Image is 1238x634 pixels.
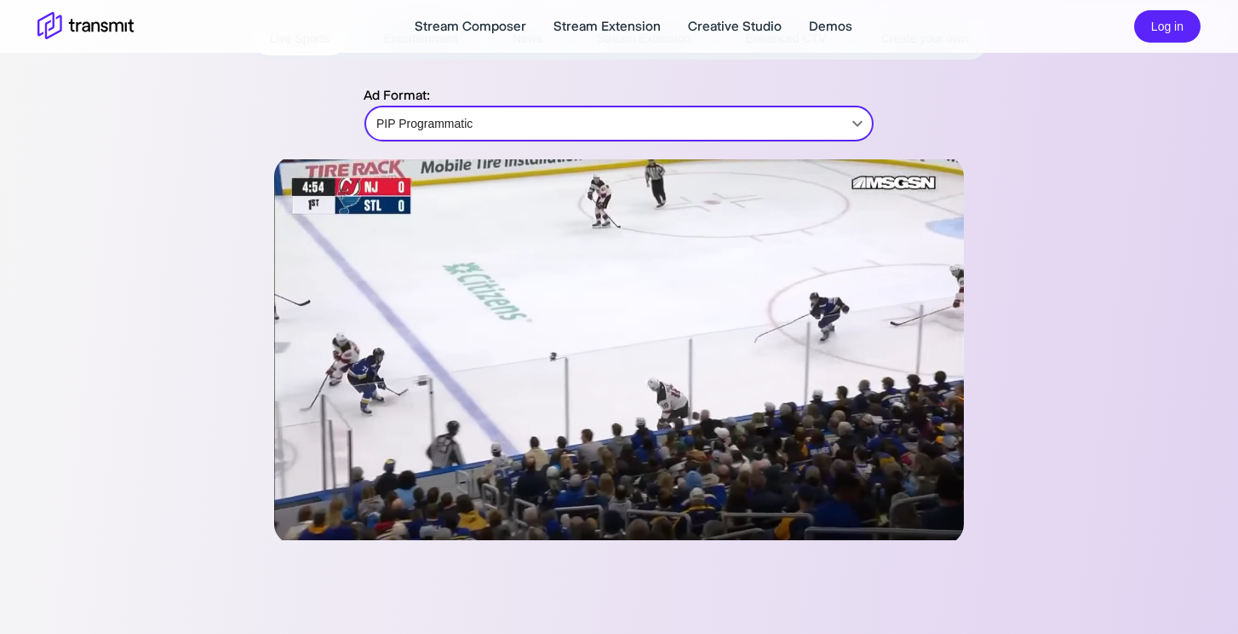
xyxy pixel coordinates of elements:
[688,16,782,37] a: Creative Studio
[1134,10,1201,43] button: Log in
[1134,17,1201,33] a: Log in
[364,100,874,147] div: PIP Programmatic
[809,16,852,37] a: Demos
[364,85,874,106] p: Ad Format:
[415,16,526,37] a: Stream Composer
[553,16,661,37] a: Stream Extension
